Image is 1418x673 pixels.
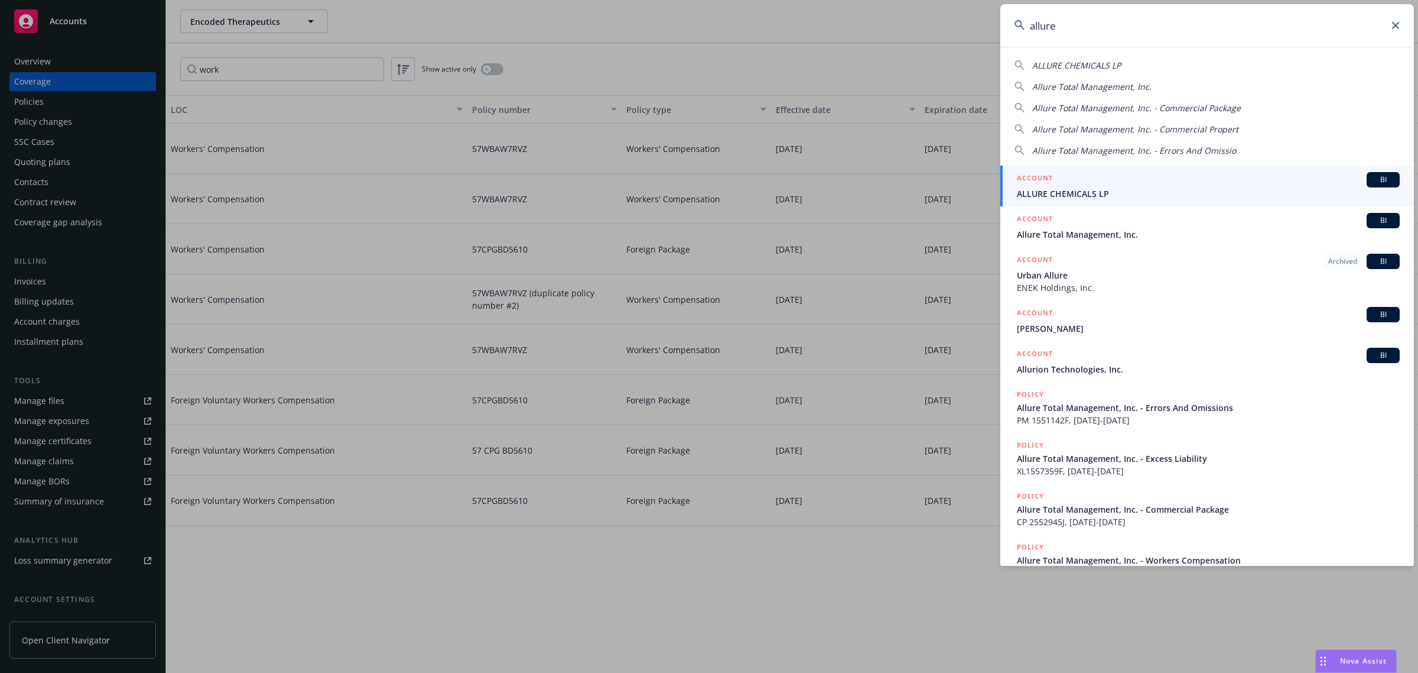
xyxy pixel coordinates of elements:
[1315,649,1397,673] button: Nova Assist
[1328,256,1357,267] span: Archived
[1000,535,1414,585] a: POLICYAllure Total Management, Inc. - Workers Compensation
[1371,256,1395,267] span: BI
[1017,439,1044,451] h5: POLICY
[1032,145,1236,156] span: Allure Total Management, Inc. - Errors And Omissio
[1017,452,1400,465] span: Allure Total Management, Inc. - Excess Liability
[1017,322,1400,335] span: [PERSON_NAME]
[1017,503,1400,516] span: Allure Total Management, Inc. - Commercial Package
[1032,60,1121,71] span: ALLURE CHEMICALS LP
[1017,465,1400,477] span: XL1557359F, [DATE]-[DATE]
[1017,282,1400,294] span: ENEK Holdings, Inc.
[1017,490,1044,502] h5: POLICY
[1017,389,1044,400] h5: POLICY
[1017,254,1053,268] h5: ACCOUNT
[1000,300,1414,341] a: ACCOUNTBI[PERSON_NAME]
[1017,516,1400,528] span: CP 2552945J, [DATE]-[DATE]
[1316,650,1331,672] div: Drag to move
[1017,228,1400,241] span: Allure Total Management, Inc.
[1000,382,1414,433] a: POLICYAllure Total Management, Inc. - Errors And OmissionsPM 1551142F, [DATE]-[DATE]
[1032,102,1241,114] span: Allure Total Management, Inc. - Commercial Package
[1017,348,1053,362] h5: ACCOUNT
[1371,350,1395,361] span: BI
[1017,363,1400,376] span: Allurion Technologies, Inc.
[1017,414,1400,426] span: PM 1551142F, [DATE]-[DATE]
[1371,174,1395,185] span: BI
[1000,247,1414,300] a: ACCOUNTArchivedBIUrban AllureENEK Holdings, Inc.
[1000,433,1414,484] a: POLICYAllure Total Management, Inc. - Excess LiabilityXL1557359F, [DATE]-[DATE]
[1017,307,1053,321] h5: ACCOUNT
[1032,124,1238,135] span: Allure Total Management, Inc. - Commercial Propert
[1017,269,1400,282] span: Urban Allure
[1017,541,1044,553] h5: POLICY
[1032,81,1152,92] span: Allure Total Management, Inc.
[1017,554,1400,567] span: Allure Total Management, Inc. - Workers Compensation
[1000,206,1414,247] a: ACCOUNTBIAllure Total Management, Inc.
[1371,215,1395,226] span: BI
[1017,172,1053,186] h5: ACCOUNT
[1340,656,1387,666] span: Nova Assist
[1017,187,1400,200] span: ALLURE CHEMICALS LP
[1371,309,1395,320] span: BI
[1017,402,1400,414] span: Allure Total Management, Inc. - Errors And Omissions
[1000,341,1414,382] a: ACCOUNTBIAllurion Technologies, Inc.
[1017,213,1053,227] h5: ACCOUNT
[1000,484,1414,535] a: POLICYAllure Total Management, Inc. - Commercial PackageCP 2552945J, [DATE]-[DATE]
[1000,166,1414,206] a: ACCOUNTBIALLURE CHEMICALS LP
[1000,4,1414,47] input: Search...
